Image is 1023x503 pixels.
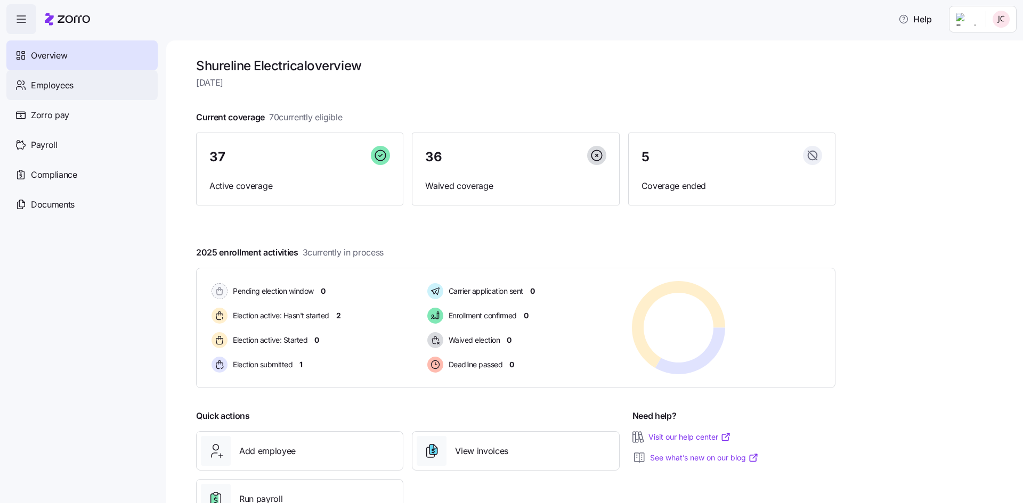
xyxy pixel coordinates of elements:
[956,13,977,26] img: Employer logo
[445,359,503,370] span: Deadline passed
[230,310,329,321] span: Election active: Hasn't started
[455,444,508,458] span: View invoices
[269,111,343,124] span: 70 currently eligible
[239,444,296,458] span: Add employee
[530,286,535,296] span: 0
[196,246,384,259] span: 2025 enrollment activities
[230,335,307,345] span: Election active: Started
[642,179,822,193] span: Coverage ended
[321,286,326,296] span: 0
[314,335,319,345] span: 0
[303,246,384,259] span: 3 currently in process
[890,9,940,30] button: Help
[31,198,75,211] span: Documents
[31,109,69,122] span: Zorro pay
[196,76,835,89] span: [DATE]
[6,40,158,70] a: Overview
[524,310,529,321] span: 0
[299,359,303,370] span: 1
[31,49,67,62] span: Overview
[31,138,58,152] span: Payroll
[196,111,343,124] span: Current coverage
[445,310,517,321] span: Enrollment confirmed
[31,79,74,92] span: Employees
[425,179,606,193] span: Waived coverage
[31,168,77,182] span: Compliance
[632,409,677,423] span: Need help?
[230,286,314,296] span: Pending election window
[209,179,390,193] span: Active coverage
[507,335,511,345] span: 0
[336,310,341,321] span: 2
[509,359,514,370] span: 0
[898,13,932,26] span: Help
[209,151,225,163] span: 37
[6,70,158,100] a: Employees
[445,335,500,345] span: Waived election
[648,432,731,442] a: Visit our help center
[445,286,523,296] span: Carrier application sent
[642,151,649,163] span: 5
[196,57,835,74] h1: Shureline Electrical overview
[196,409,250,423] span: Quick actions
[6,160,158,189] a: Compliance
[230,359,293,370] span: Election submitted
[650,452,759,463] a: See what’s new on our blog
[6,100,158,130] a: Zorro pay
[6,130,158,160] a: Payroll
[993,11,1010,28] img: 6a057c79b0215197f4e0f4d635e1f31e
[6,189,158,219] a: Documents
[425,151,442,163] span: 36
